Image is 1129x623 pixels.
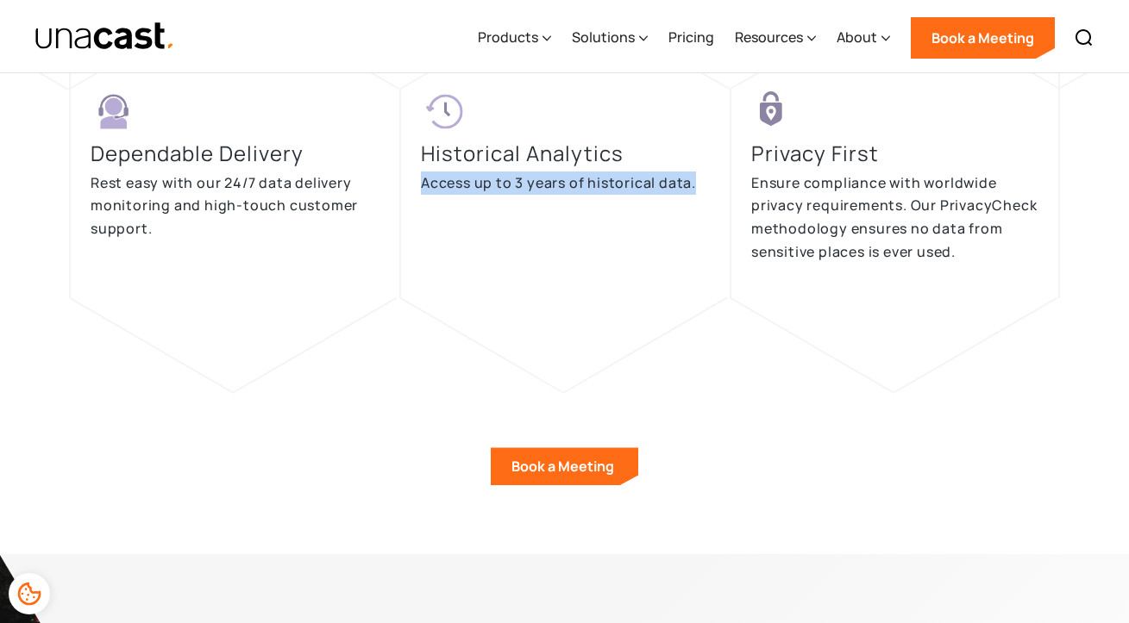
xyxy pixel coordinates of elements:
h3: Historical Analytics [421,139,632,168]
div: Cookie Preferences [9,573,50,614]
a: Book a Meeting [491,447,638,485]
div: Resources [735,27,803,47]
div: Solutions [572,27,635,47]
p: Ensure compliance with worldwide privacy requirements. Our PrivacyCheck methodology ensures no da... [751,171,1038,264]
a: home [34,22,175,52]
p: Rest easy with our 24/7 data delivery monitoring and high-touch customer support. [91,171,379,240]
h3: Privacy First [751,139,888,168]
div: Products [478,27,538,47]
div: Products [478,3,551,73]
div: About [837,27,877,47]
a: Pricing [668,3,714,73]
div: About [837,3,890,73]
div: Solutions [572,3,648,73]
p: Access up to 3 years of historical data. [421,171,696,195]
a: Book a Meeting [911,17,1055,59]
img: Unacast text logo [34,22,175,52]
div: Resources [735,3,816,73]
h3: Dependable Delivery [91,139,312,168]
img: Search icon [1074,28,1095,48]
